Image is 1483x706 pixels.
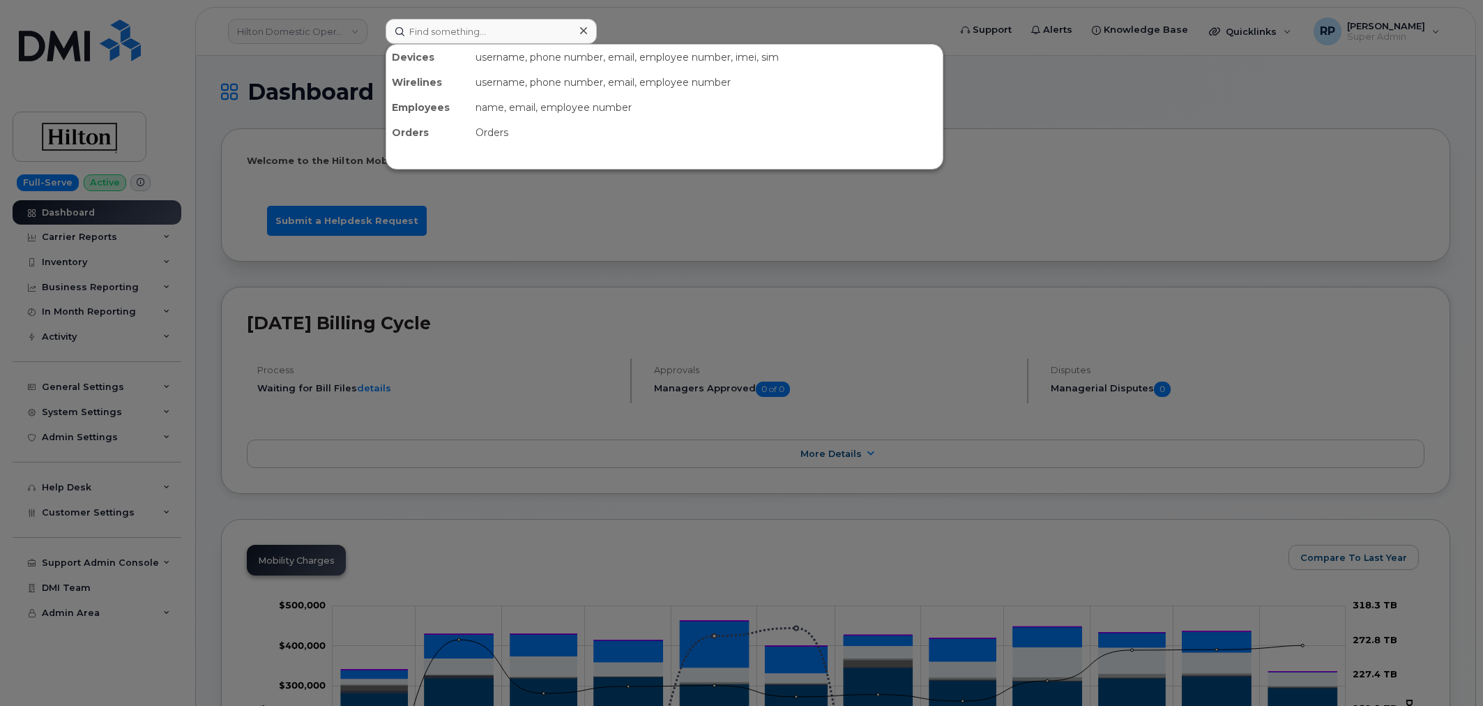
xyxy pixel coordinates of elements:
div: Orders [386,120,470,145]
div: username, phone number, email, employee number, imei, sim [470,45,943,70]
div: Devices [386,45,470,70]
div: username, phone number, email, employee number [470,70,943,95]
div: Wirelines [386,70,470,95]
div: Employees [386,95,470,120]
div: Orders [470,120,943,145]
div: name, email, employee number [470,95,943,120]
